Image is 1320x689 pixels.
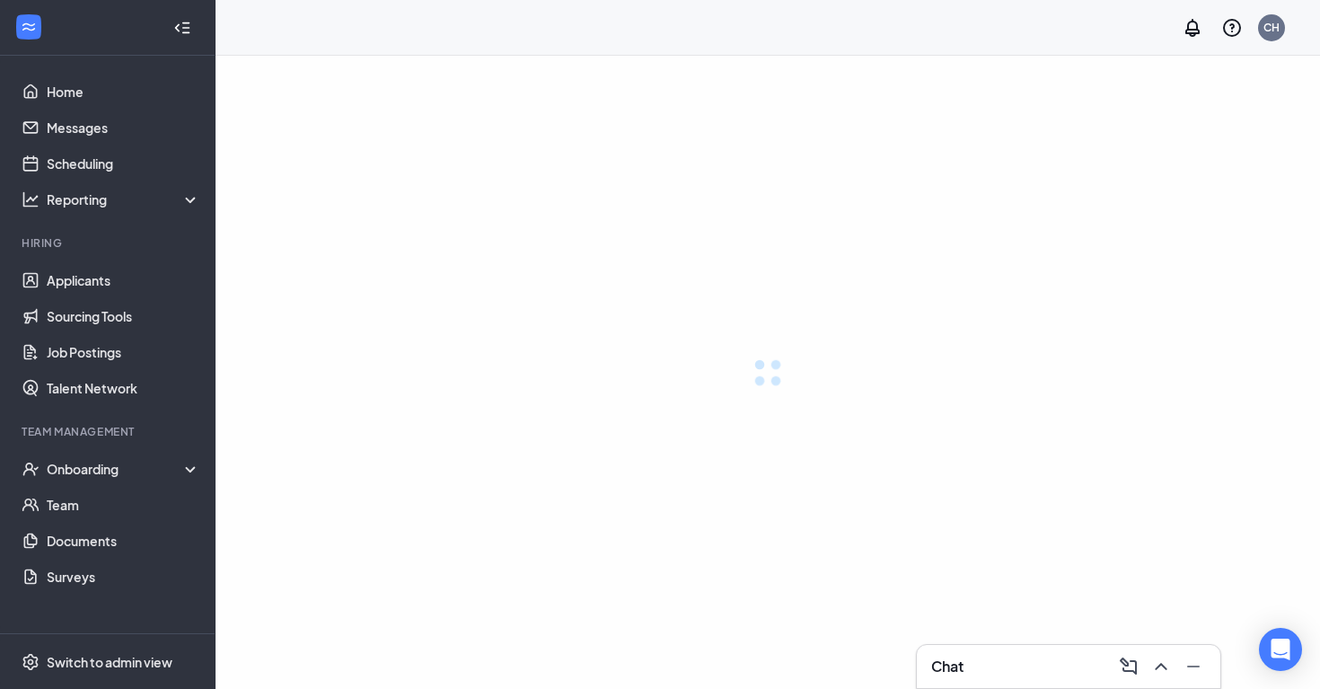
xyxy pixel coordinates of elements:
a: Applicants [47,262,200,298]
div: Team Management [22,424,197,439]
h3: Chat [931,657,964,676]
svg: Notifications [1182,17,1203,39]
a: Talent Network [47,370,200,406]
svg: QuestionInfo [1221,17,1243,39]
a: Team [47,487,200,523]
div: Reporting [47,190,201,208]
a: Sourcing Tools [47,298,200,334]
div: Switch to admin view [47,653,172,671]
button: Minimize [1177,652,1206,681]
svg: Minimize [1183,656,1204,677]
div: Hiring [22,235,197,251]
a: Job Postings [47,334,200,370]
button: ComposeMessage [1113,652,1141,681]
svg: Settings [22,653,40,671]
a: Surveys [47,559,200,595]
svg: ChevronUp [1150,656,1172,677]
svg: Collapse [173,19,191,37]
a: Messages [47,110,200,146]
svg: UserCheck [22,460,40,478]
div: CH [1263,20,1280,35]
svg: Analysis [22,190,40,208]
a: Documents [47,523,200,559]
div: Open Intercom Messenger [1259,628,1302,671]
a: Home [47,74,200,110]
svg: ComposeMessage [1118,656,1140,677]
button: ChevronUp [1145,652,1174,681]
svg: WorkstreamLogo [20,18,38,36]
div: Onboarding [47,460,201,478]
a: Scheduling [47,146,200,181]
